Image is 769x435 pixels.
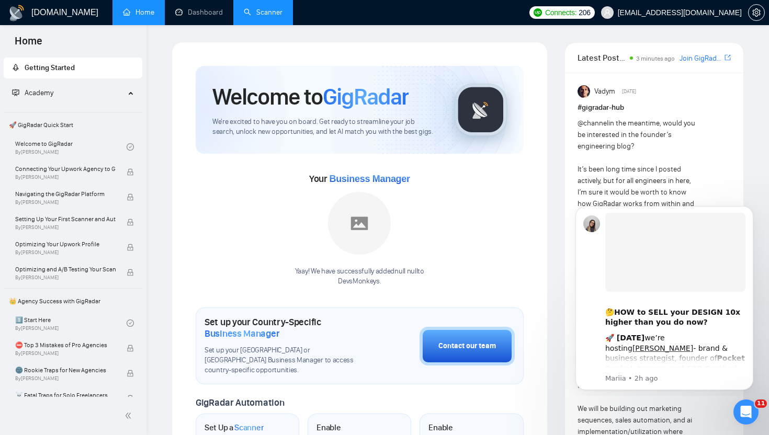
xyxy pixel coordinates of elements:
span: user [604,9,611,16]
span: [DATE] [622,87,636,96]
span: @channel [578,119,608,128]
h1: Set Up a [205,422,264,433]
span: Navigating the GigRadar Platform [15,189,116,199]
span: lock [127,370,134,377]
span: lock [127,269,134,276]
span: ⛔ Top 3 Mistakes of Pro Agencies [15,340,116,350]
span: check-circle [127,319,134,327]
span: Vadym [594,86,615,97]
a: Join GigRadar Slack Community [680,53,722,64]
span: By [PERSON_NAME] [15,375,116,382]
span: Connects: [545,7,576,18]
span: Setting Up Your First Scanner and Auto-Bidder [15,214,116,224]
span: Academy [25,88,53,97]
a: searchScanner [244,8,282,17]
img: upwork-logo.png [534,8,542,17]
a: setting [748,8,765,17]
img: Vadym [578,85,590,98]
span: Business Manager [205,328,279,339]
iframe: Intercom notifications message [560,197,769,396]
iframe: Intercom live chat [733,399,759,425]
span: ☠️ Fatal Traps for Solo Freelancers [15,390,116,400]
span: Connecting Your Upwork Agency to GigRadar [15,164,116,174]
span: lock [127,168,134,176]
div: Contact our team [438,340,496,352]
span: Academy [12,88,53,97]
h1: # gigradar-hub [578,102,731,113]
span: setting [749,8,764,17]
span: lock [127,244,134,251]
span: 🌚 Rookie Traps for New Agencies [15,365,116,375]
span: Your [309,173,410,185]
span: 👑 Agency Success with GigRadar [5,291,141,312]
a: export [725,53,731,63]
span: lock [127,219,134,226]
span: GigRadar [323,83,409,111]
h1: Set up your Country-Specific [205,316,367,339]
span: By [PERSON_NAME] [15,350,116,357]
span: 3 minutes ago [636,55,675,62]
p: DevsMonkeys . [295,277,424,287]
span: check-circle [127,143,134,151]
a: Welcome to GigRadarBy[PERSON_NAME] [15,135,127,158]
span: 11 [755,399,767,408]
span: 🚀 GigRadar Quick Start [5,115,141,135]
img: logo [8,5,25,21]
img: placeholder.png [328,192,391,255]
a: 1️⃣ Start HereBy[PERSON_NAME] [15,312,127,335]
span: Optimizing Your Upwork Profile [15,239,116,249]
div: Yaay! We have successfully added null null to [295,267,424,287]
img: gigradar-logo.png [455,84,507,136]
span: GigRadar Automation [196,397,284,408]
span: Business Manager [329,174,410,184]
a: homeHome [123,8,154,17]
span: By [PERSON_NAME] [15,274,116,281]
span: Home [6,33,51,55]
span: Getting Started [25,63,75,72]
li: Getting Started [4,58,142,78]
span: double-left [125,410,135,421]
a: dashboardDashboard [175,8,223,17]
span: fund-projection-screen [12,89,19,96]
span: Set up your [GEOGRAPHIC_DATA] or [GEOGRAPHIC_DATA] Business Manager to access country-specific op... [205,346,367,375]
span: By [PERSON_NAME] [15,249,116,256]
button: Contact our team [420,327,515,365]
button: setting [748,4,765,21]
span: By [PERSON_NAME] [15,224,116,231]
span: Scanner [234,422,264,433]
span: rocket [12,64,19,71]
span: By [PERSON_NAME] [15,199,116,205]
span: Latest Posts from the GigRadar Community [578,51,627,64]
span: Optimizing and A/B Testing Your Scanner for Better Results [15,264,116,274]
span: export [725,53,731,62]
span: lock [127,345,134,352]
h1: Welcome to [212,83,409,111]
span: lock [127,395,134,402]
span: 206 [579,7,590,18]
span: We're excited to have you on board. Get ready to streamline your job search, unlock new opportuni... [212,117,438,137]
span: By [PERSON_NAME] [15,174,116,180]
span: lock [127,193,134,201]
